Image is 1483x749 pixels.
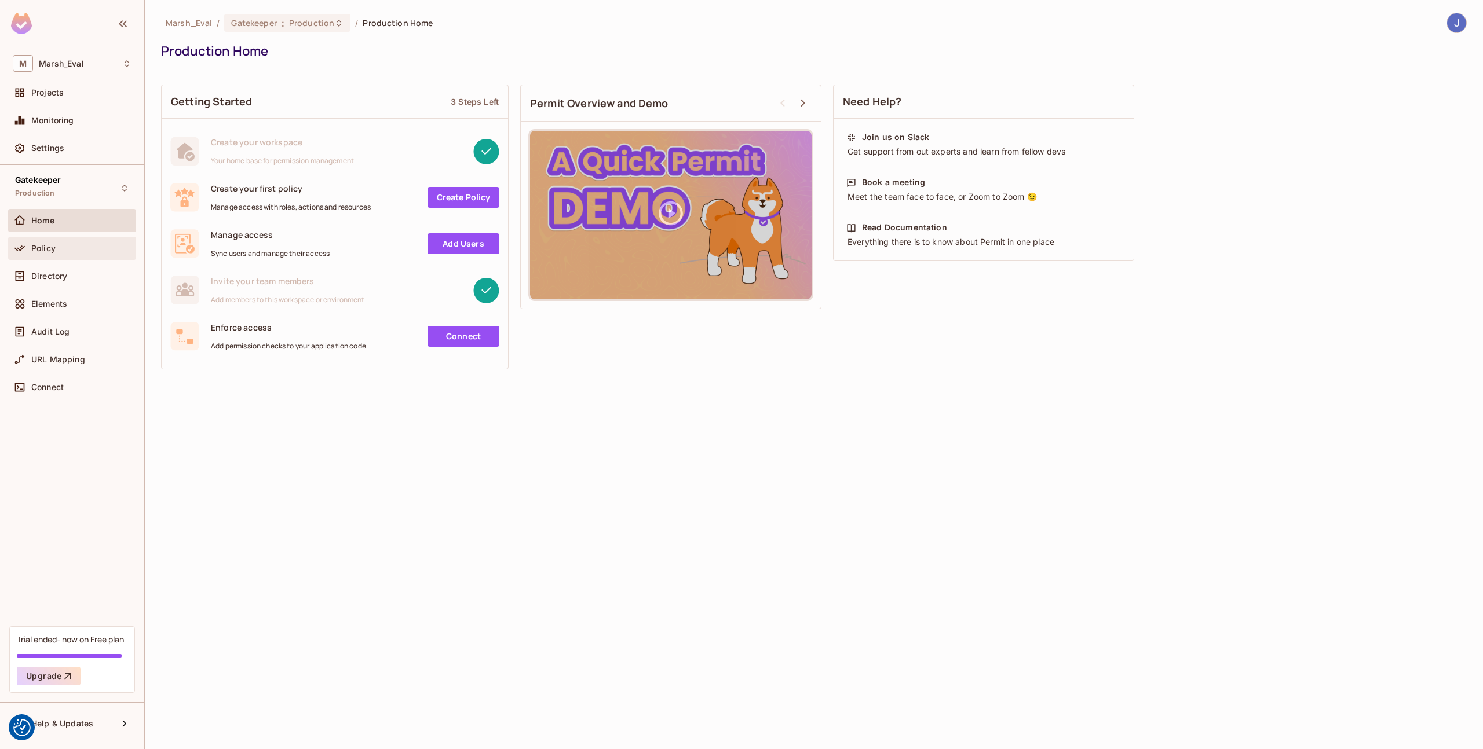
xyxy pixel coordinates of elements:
[211,249,330,258] span: Sync users and manage their access
[363,17,433,28] span: Production Home
[13,55,33,72] span: M
[428,233,499,254] a: Add Users
[211,342,366,351] span: Add permission checks to your application code
[39,59,84,68] span: Workspace: Marsh_Eval
[166,17,212,28] span: the active workspace
[211,203,371,212] span: Manage access with roles, actions and resources
[31,299,67,309] span: Elements
[31,144,64,153] span: Settings
[31,271,67,281] span: Directory
[211,229,330,240] span: Manage access
[31,327,70,336] span: Audit Log
[289,17,334,28] span: Production
[161,42,1461,60] div: Production Home
[211,156,354,166] span: Your home base for permission management
[428,187,499,208] a: Create Policy
[530,96,669,111] span: Permit Overview and Demo
[428,326,499,347] a: Connect
[862,222,947,233] div: Read Documentation
[13,719,31,736] img: Revisit consent button
[31,719,93,728] span: Help & Updates
[217,17,220,28] li: /
[17,634,124,645] div: Trial ended- now on Free plan
[843,94,902,109] span: Need Help?
[211,183,371,194] span: Create your first policy
[17,667,81,685] button: Upgrade
[846,191,1121,203] div: Meet the team face to face, or Zoom to Zoom 😉
[31,216,55,225] span: Home
[31,355,85,364] span: URL Mapping
[281,19,285,28] span: :
[171,94,252,109] span: Getting Started
[1447,13,1466,32] img: Jose Basanta
[211,322,366,333] span: Enforce access
[13,719,31,736] button: Consent Preferences
[15,189,55,198] span: Production
[355,17,358,28] li: /
[211,137,354,148] span: Create your workspace
[211,276,365,287] span: Invite your team members
[846,236,1121,248] div: Everything there is to know about Permit in one place
[31,116,74,125] span: Monitoring
[31,244,56,253] span: Policy
[211,295,365,304] span: Add members to this workspace or environment
[862,177,925,188] div: Book a meeting
[31,88,64,97] span: Projects
[451,96,499,107] div: 3 Steps Left
[231,17,276,28] span: Gatekeeper
[862,131,929,143] div: Join us on Slack
[15,175,61,185] span: Gatekeeper
[11,13,32,34] img: SReyMgAAAABJRU5ErkJggg==
[31,383,64,392] span: Connect
[846,146,1121,157] div: Get support from out experts and learn from fellow devs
